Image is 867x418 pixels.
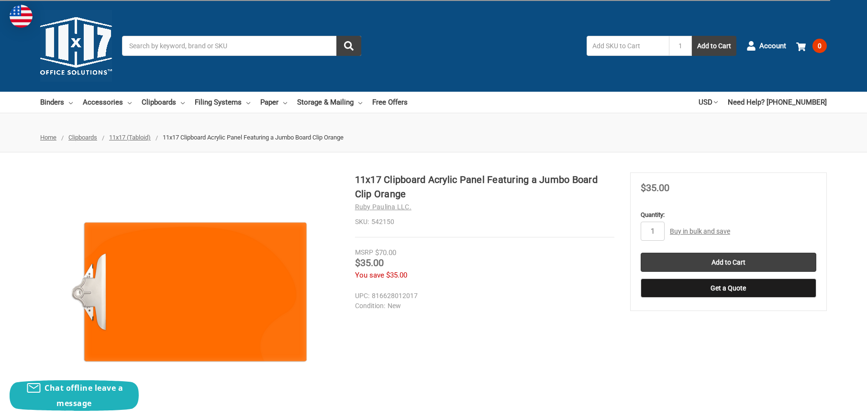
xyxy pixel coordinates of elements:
[40,134,56,141] a: Home
[796,33,827,58] a: 0
[587,36,669,56] input: Add SKU to Cart
[142,92,185,113] a: Clipboards
[10,5,33,28] img: duty and tax information for United States
[355,271,384,279] span: You save
[297,92,362,113] a: Storage & Mailing
[355,203,411,211] a: Ruby Paulina LLC.
[163,134,344,141] span: 11x17 Clipboard Acrylic Panel Featuring a Jumbo Board Clip Orange
[372,92,408,113] a: Free Offers
[195,92,250,113] a: Filing Systems
[641,182,669,193] span: $35.00
[759,41,786,52] span: Account
[355,257,384,268] span: $35.00
[355,301,610,311] dd: New
[355,217,369,227] dt: SKU:
[699,92,718,113] a: USD
[812,39,827,53] span: 0
[641,210,816,220] label: Quantity:
[355,291,610,301] dd: 816628012017
[355,291,369,301] dt: UPC:
[728,92,827,113] a: Need Help? [PHONE_NUMBER]
[386,271,407,279] span: $35.00
[355,247,373,257] div: MSRP
[788,392,867,418] iframe: Google Customer Reviews
[40,92,73,113] a: Binders
[40,10,112,82] img: 11x17.com
[109,134,151,141] a: 11x17 (Tabloid)
[83,92,132,113] a: Accessories
[692,36,736,56] button: Add to Cart
[70,172,309,411] img: 11x17 Clipboard Acrylic Panel Featuring a Jumbo Board Clip Orange
[641,253,816,272] input: Add to Cart
[355,172,614,201] h1: 11x17 Clipboard Acrylic Panel Featuring a Jumbo Board Clip Orange
[260,92,287,113] a: Paper
[375,248,396,257] span: $70.00
[44,383,123,408] span: Chat offline leave a message
[68,134,97,141] a: Clipboards
[355,217,614,227] dd: 542150
[10,380,139,411] button: Chat offline leave a message
[641,279,816,298] button: Get a Quote
[746,33,786,58] a: Account
[355,301,385,311] dt: Condition:
[670,227,730,235] a: Buy in bulk and save
[122,36,361,56] input: Search by keyword, brand or SKU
